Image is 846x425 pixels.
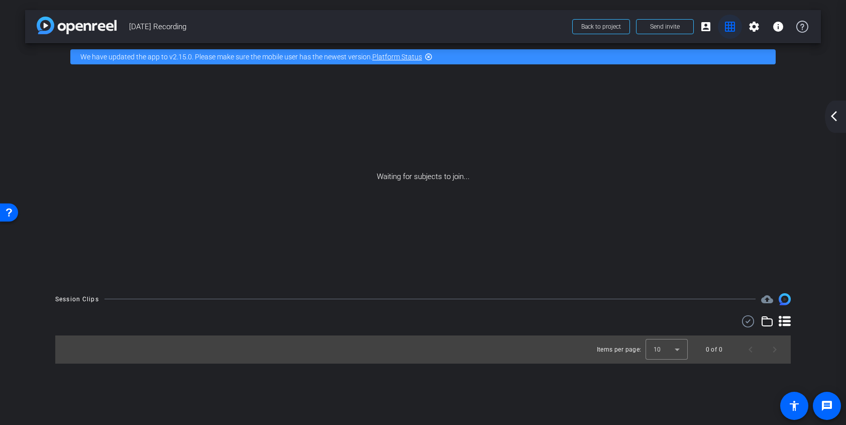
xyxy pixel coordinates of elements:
[763,337,787,362] button: Next page
[772,21,784,33] mat-icon: info
[597,345,642,355] div: Items per page:
[650,23,680,31] span: Send invite
[700,21,712,33] mat-icon: account_box
[821,400,833,412] mat-icon: message
[572,19,630,34] button: Back to project
[55,294,99,304] div: Session Clips
[724,21,736,33] mat-icon: grid_on
[70,49,776,64] div: We have updated the app to v2.15.0. Please make sure the mobile user has the newest version.
[636,19,694,34] button: Send invite
[372,53,422,61] a: Platform Status
[425,53,433,61] mat-icon: highlight_off
[788,400,800,412] mat-icon: accessibility
[748,21,760,33] mat-icon: settings
[37,17,117,34] img: app-logo
[706,345,722,355] div: 0 of 0
[25,70,821,283] div: Waiting for subjects to join...
[738,337,763,362] button: Previous page
[828,110,840,122] mat-icon: arrow_back_ios_new
[761,293,773,305] mat-icon: cloud_upload
[779,293,791,305] img: Session clips
[129,17,566,37] span: [DATE] Recording
[761,293,773,305] span: Destinations for your clips
[581,23,621,30] span: Back to project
